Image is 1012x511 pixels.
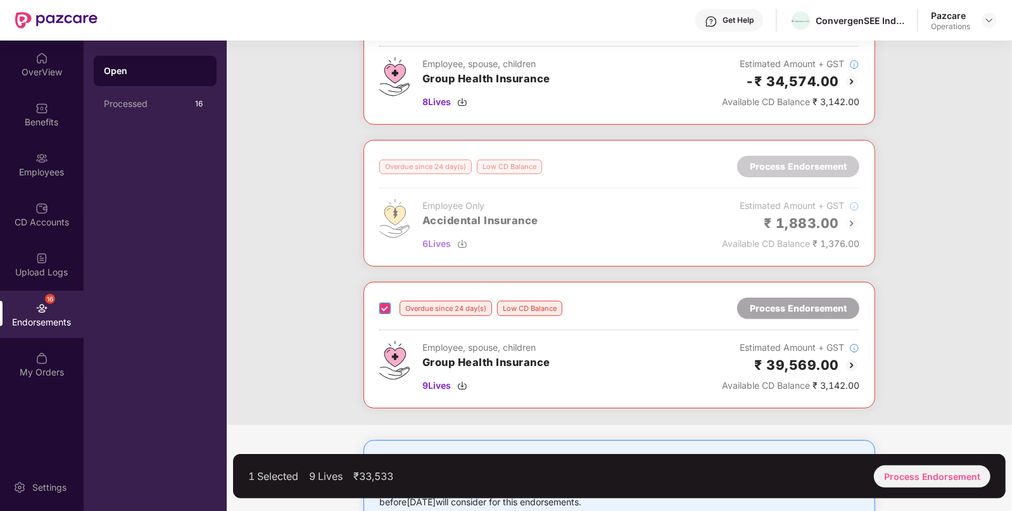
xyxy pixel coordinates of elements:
[723,15,754,25] div: Get Help
[28,481,70,494] div: Settings
[353,470,393,483] div: ₹33,533
[931,9,970,22] div: Pazcare
[35,152,48,165] img: svg+xml;base64,PHN2ZyBpZD0iRW1wbG95ZWVzIiB4bWxucz0iaHR0cDovL3d3dy53My5vcmcvMjAwMC9zdmciIHdpZHRoPS...
[722,379,859,393] div: ₹ 3,142.00
[816,15,904,27] div: ConvergenSEE India Martech Private Limited
[422,95,451,109] span: 8 Lives
[722,57,859,71] div: Estimated Amount + GST
[874,465,990,488] div: Process Endorsement
[422,57,550,71] div: Employee, spouse, children
[309,470,343,483] div: 9 Lives
[984,15,994,25] img: svg+xml;base64,PHN2ZyBpZD0iRHJvcGRvd24tMzJ4MzIiIHhtbG5zPSJodHRwOi8vd3d3LnczLm9yZy8yMDAwL3N2ZyIgd2...
[13,481,26,494] img: svg+xml;base64,PHN2ZyBpZD0iU2V0dGluZy0yMHgyMCIgeG1sbnM9Imh0dHA6Ly93d3cudzMub3JnLzIwMDAvc3ZnIiB3aW...
[191,96,206,111] div: 16
[722,96,810,107] span: Available CD Balance
[248,470,298,483] div: 1 Selected
[35,52,48,65] img: svg+xml;base64,PHN2ZyBpZD0iSG9tZSIgeG1sbnM9Imh0dHA6Ly93d3cudzMub3JnLzIwMDAvc3ZnIiB3aWR0aD0iMjAiIG...
[722,380,810,391] span: Available CD Balance
[104,65,206,77] div: Open
[45,294,55,304] div: 16
[931,22,970,32] div: Operations
[844,358,859,373] img: svg+xml;base64,PHN2ZyBpZD0iQmFjay0yMHgyMCIgeG1sbnM9Imh0dHA6Ly93d3cudzMub3JnLzIwMDAvc3ZnIiB3aWR0aD...
[722,341,859,355] div: Estimated Amount + GST
[705,15,718,28] img: svg+xml;base64,PHN2ZyBpZD0iSGVscC0zMngzMiIgeG1sbnM9Imh0dHA6Ly93d3cudzMub3JnLzIwMDAvc3ZnIiB3aWR0aD...
[422,379,451,393] span: 9 Lives
[457,381,467,391] img: svg+xml;base64,PHN2ZyBpZD0iRG93bmxvYWQtMzJ4MzIiIHhtbG5zPSJodHRwOi8vd3d3LnczLm9yZy8yMDAwL3N2ZyIgd2...
[722,95,859,109] div: ₹ 3,142.00
[35,252,48,265] img: svg+xml;base64,PHN2ZyBpZD0iVXBsb2FkX0xvZ3MiIGRhdGEtbmFtZT0iVXBsb2FkIExvZ3MiIHhtbG5zPSJodHRwOi8vd3...
[35,102,48,115] img: svg+xml;base64,PHN2ZyBpZD0iQmVuZWZpdHMiIHhtbG5zPSJodHRwOi8vd3d3LnczLm9yZy8yMDAwL3N2ZyIgd2lkdGg9Ij...
[104,99,191,109] div: Processed
[849,343,859,353] img: svg+xml;base64,PHN2ZyBpZD0iSW5mb18tXzMyeDMyIiBkYXRhLW5hbWU9IkluZm8gLSAzMngzMiIgeG1sbnM9Imh0dHA6Ly...
[745,71,839,92] h2: -₹ 34,574.00
[35,302,48,315] img: svg+xml;base64,PHN2ZyBpZD0iRW5kb3JzZW1lbnRzIiB4bWxucz0iaHR0cDovL3d3dy53My5vcmcvMjAwMC9zdmciIHdpZH...
[379,57,410,96] img: svg+xml;base64,PHN2ZyB4bWxucz0iaHR0cDovL3d3dy53My5vcmcvMjAwMC9zdmciIHdpZHRoPSI0Ny43MTQiIGhlaWdodD...
[750,301,847,315] div: Process Endorsement
[35,352,48,365] img: svg+xml;base64,PHN2ZyBpZD0iTXlfT3JkZXJzIiBkYXRhLW5hbWU9Ik15IE9yZGVycyIgeG1sbnM9Imh0dHA6Ly93d3cudz...
[844,74,859,89] img: svg+xml;base64,PHN2ZyBpZD0iQmFjay0yMHgyMCIgeG1sbnM9Imh0dHA6Ly93d3cudzMub3JnLzIwMDAvc3ZnIiB3aWR0aD...
[755,355,840,375] h2: ₹ 39,569.00
[400,301,492,316] div: Overdue since 24 day(s)
[422,341,550,355] div: Employee, spouse, children
[497,301,562,316] div: Low CD Balance
[15,12,98,28] img: New Pazcare Logo
[792,20,810,22] img: ConvergenSEE-logo-Colour-high-Res-%20updated.png
[422,71,550,87] h3: Group Health Insurance
[457,97,467,107] img: svg+xml;base64,PHN2ZyBpZD0iRG93bmxvYWQtMzJ4MzIiIHhtbG5zPSJodHRwOi8vd3d3LnczLm9yZy8yMDAwL3N2ZyIgd2...
[35,202,48,215] img: svg+xml;base64,PHN2ZyBpZD0iQ0RfQWNjb3VudHMiIGRhdGEtbmFtZT0iQ0QgQWNjb3VudHMiIHhtbG5zPSJodHRwOi8vd3...
[422,355,550,371] h3: Group Health Insurance
[849,60,859,70] img: svg+xml;base64,PHN2ZyBpZD0iSW5mb18tXzMyeDMyIiBkYXRhLW5hbWU9IkluZm8gLSAzMngzMiIgeG1sbnM9Imh0dHA6Ly...
[379,341,410,380] img: svg+xml;base64,PHN2ZyB4bWxucz0iaHR0cDovL3d3dy53My5vcmcvMjAwMC9zdmciIHdpZHRoPSI0Ny43MTQiIGhlaWdodD...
